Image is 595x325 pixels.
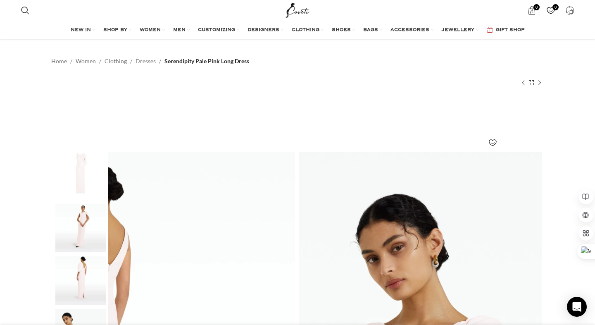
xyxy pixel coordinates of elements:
a: NEW IN [71,22,95,38]
img: GiftBag [487,27,493,33]
a: Next product [535,79,544,87]
span: SHOES [332,27,351,33]
div: Open Intercom Messenger [567,297,587,317]
span: 0 [533,4,540,10]
span: DESIGNERS [248,27,279,33]
a: ACCESSORIES [390,22,433,38]
a: MEN [173,22,190,38]
span: MEN [173,27,186,33]
a: CUSTOMIZING [198,22,239,38]
span: WOMEN [140,27,161,33]
a: CLOTHING [292,22,324,38]
a: 0 [523,2,540,19]
a: Women [76,57,96,66]
img: safiyaa dress [55,204,106,252]
span: JEWELLERY [442,27,474,33]
span: ACCESSORIES [390,27,429,33]
span: GIFT SHOP [496,27,525,33]
a: SHOES [332,22,355,38]
div: 1 / 5 [55,152,106,204]
a: SHOP BY [103,22,131,38]
a: Site logo [284,6,312,13]
a: Clothing [105,57,127,66]
a: DESIGNERS [248,22,283,38]
span: CLOTHING [292,27,319,33]
a: Search [17,2,33,19]
a: Home [51,57,67,66]
a: BAGS [363,22,382,38]
div: Main navigation [17,22,578,38]
div: 2 / 5 [55,204,106,256]
a: Dresses [136,57,156,66]
a: 0 [542,2,559,19]
a: Previous product [519,79,527,87]
span: SHOP BY [103,27,127,33]
span: CUSTOMIZING [198,27,235,33]
img: safiyaa dresses [55,256,106,305]
span: Serendipity Pale Pink Long Dress [164,57,249,66]
span: BAGS [363,27,378,33]
div: My Wishlist [542,2,559,19]
nav: Breadcrumb [51,57,249,66]
div: 3 / 5 [55,256,106,309]
img: Safiyaa Serendipity Pale Pink Long Dress79393 nobg [55,152,106,200]
span: NEW IN [71,27,91,33]
a: WOMEN [140,22,165,38]
span: 0 [552,4,559,10]
a: GIFT SHOP [487,22,525,38]
a: JEWELLERY [442,22,478,38]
